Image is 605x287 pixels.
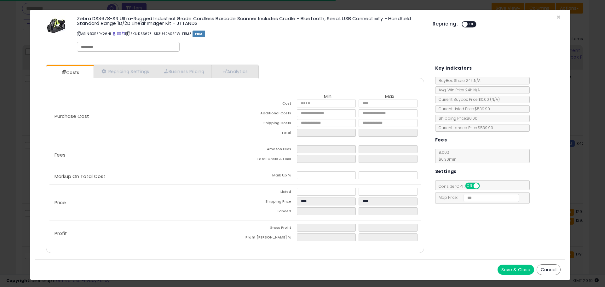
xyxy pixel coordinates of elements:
td: Cost [235,100,297,109]
a: All offer listings [117,31,121,36]
span: Consider CPT: [435,184,488,189]
span: ON [466,183,474,189]
span: ( N/A ) [490,97,500,102]
p: Markup On Total Cost [49,174,235,179]
button: Cancel [537,264,561,275]
th: Max [359,94,420,100]
span: FBM [193,31,205,37]
span: Map Price: [435,195,520,200]
span: Current Landed Price: $539.99 [435,125,493,130]
span: $0.30 min [435,157,457,162]
td: Shipping Price [235,198,297,207]
span: OFF [468,22,478,27]
button: Save & Close [498,265,534,275]
td: Mark Up % [235,171,297,181]
h5: Repricing: [433,21,458,26]
h3: Zebra DS3678-SR Ultra-Rugged Industrial Grade Cordless Barcode Scanner Includes Cradle - Bluetoot... [77,16,423,26]
td: Amazon Fees [235,145,297,155]
p: Purchase Cost [49,114,235,119]
span: OFF [479,183,489,189]
span: Current Buybox Price: [435,97,500,102]
a: Analytics [211,65,258,78]
h5: Fees [435,136,447,144]
td: Total [235,129,297,139]
th: Min [297,94,359,100]
p: Profit [49,231,235,236]
span: Avg. Win Price 24h: N/A [435,87,480,93]
td: Total Costs & Fees [235,155,297,165]
a: Business Pricing [156,65,211,78]
h5: Settings [435,168,457,175]
p: Fees [49,152,235,158]
p: ASIN: B0BZPK264L | SKU: DS3678-SR3U42A0SFW-FBM3 [77,29,423,39]
td: Profit [PERSON_NAME] % [235,233,297,243]
span: Current Listed Price: $539.99 [435,106,490,112]
h5: Key Indicators [435,64,472,72]
img: 41EoSXMReyL._SL60_.jpg [47,16,66,35]
a: Your listing only [122,31,125,36]
td: Additional Costs [235,109,297,119]
span: BuyBox Share 24h: N/A [435,78,481,83]
span: 8.00 % [435,150,457,162]
span: $0.00 [478,97,500,102]
span: Shipping Price: $0.00 [435,116,477,121]
p: Price [49,200,235,205]
span: × [556,13,561,22]
a: Repricing Settings [94,65,156,78]
a: BuyBox page [112,31,116,36]
a: Costs [46,66,93,79]
td: Listed [235,188,297,198]
td: Gross Profit [235,224,297,233]
td: Landed [235,207,297,217]
td: Shipping Costs [235,119,297,129]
